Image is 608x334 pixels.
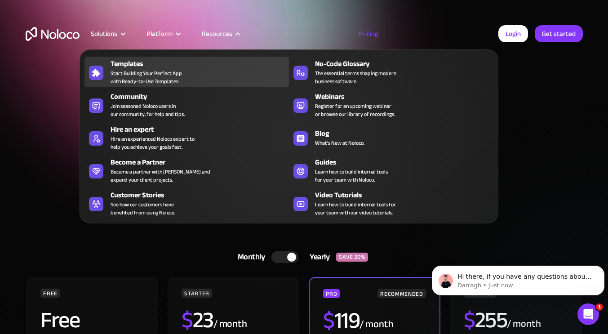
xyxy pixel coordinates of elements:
[111,102,185,118] span: Join seasoned Noloco users in our community, for help and tips.
[111,135,195,151] div: Hire an experienced Noloco expert to help you achieve your goals fast.
[289,188,493,218] a: Video TutorialsLearn how to build internal tools foryour team with our video tutorials.
[26,94,583,121] h1: A plan for organizations of all sizes
[135,28,191,40] div: Platform
[84,188,289,218] a: Customer StoriesSee how our customers havebenefited from using Noloco.
[84,155,289,186] a: Become a PartnerBecome a partner with [PERSON_NAME] andexpand your client projects.
[84,57,289,87] a: TemplatesStart Building Your Perfect Appwith Ready-to-Use Templates
[80,28,135,40] div: Solutions
[347,28,390,40] a: Pricing
[226,250,272,264] div: Monthly
[289,89,493,120] a: WebinarsRegister for an upcoming webinaror browse our library of recordings.
[182,309,213,331] h2: 23
[26,27,80,41] a: home
[577,303,599,325] iframe: Intercom live chat
[111,190,293,200] div: Customer Stories
[111,58,293,69] div: Templates
[289,57,493,87] a: No-Code GlossaryThe essential terms shaping modernbusiness software.
[315,69,396,85] span: The essential terms shaping modern business software.
[202,28,232,40] div: Resources
[289,155,493,186] a: GuidesLearn how to build internal toolsfor your team with Noloco.
[91,28,117,40] div: Solutions
[315,157,497,168] div: Guides
[111,200,175,217] span: See how our customers have benefited from using Noloco.
[40,289,60,298] div: FREE
[315,128,497,139] div: Blog
[84,122,289,153] a: Hire an expertHire an experienced Noloco expert tohelp you achieve your goals fast.
[498,25,528,42] a: Login
[315,58,497,69] div: No-Code Glossary
[111,168,210,184] div: Become a partner with [PERSON_NAME] and expand your client projects.
[111,69,182,85] span: Start Building Your Perfect App with Ready-to-Use Templates
[315,200,396,217] span: Learn how to build internal tools for your team with our video tutorials.
[182,289,212,298] div: STARTER
[535,25,583,42] a: Get started
[315,102,395,118] span: Register for an upcoming webinar or browse our library of recordings.
[111,124,293,135] div: Hire an expert
[289,122,493,153] a: BlogWhat's New at Noloco.
[40,309,80,331] h2: Free
[146,28,173,40] div: Platform
[323,289,340,298] div: PRO
[111,157,293,168] div: Become a Partner
[191,28,250,40] div: Resources
[336,253,368,262] div: SAVE 20%
[359,317,393,332] div: / month
[507,317,541,331] div: / month
[464,309,507,331] h2: 255
[111,91,293,102] div: Community
[213,317,247,331] div: / month
[315,139,364,147] span: What's New at Noloco.
[428,247,608,310] iframe: Intercom notifications message
[80,37,498,223] nav: Resources
[323,309,359,332] h2: 119
[315,168,388,184] span: Learn how to build internal tools for your team with Noloco.
[596,303,603,311] span: 1
[298,250,336,264] div: Yearly
[84,89,289,120] a: CommunityJoin seasoned Noloco users inour community, for help and tips.
[315,91,497,102] div: Webinars
[315,190,497,200] div: Video Tutorials
[377,289,426,298] div: RECOMMENDED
